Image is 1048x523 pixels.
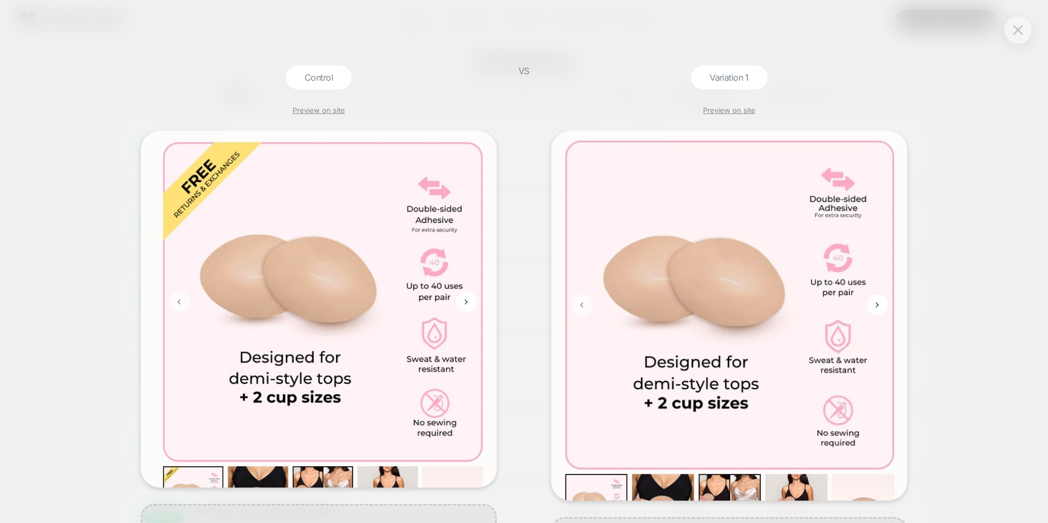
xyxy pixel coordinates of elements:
[691,65,767,89] div: Variation 1
[551,131,907,501] img: generic_f382a255-dbd2-4411-8531-db60b86cffb6.jpeg
[1013,25,1023,34] img: close
[286,65,352,89] div: Control
[510,65,538,523] div: VS
[293,106,345,115] a: Preview on site
[141,131,497,488] img: generic_b9014622-04b7-4dbd-8c14-b9965f9e833e.jpeg
[703,106,755,115] a: Preview on site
